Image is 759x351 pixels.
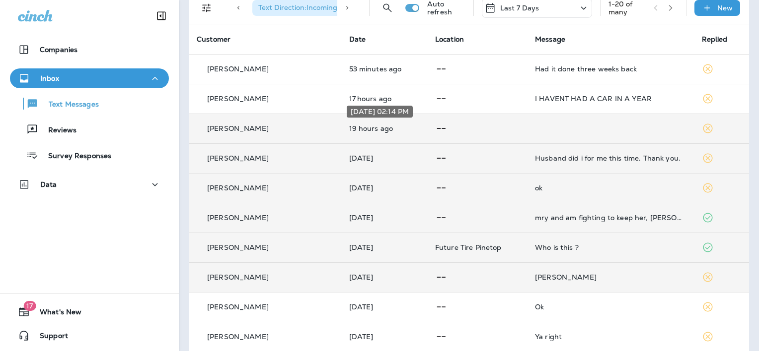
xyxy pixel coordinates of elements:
p: Sep 15, 2025 08:27 AM [349,65,419,73]
p: Inbox [40,74,59,82]
div: [DATE] 02:14 PM [347,106,413,117]
button: Survey Responses [10,145,169,166]
span: Customer [197,35,230,44]
button: Data [10,175,169,194]
p: [PERSON_NAME] [207,333,269,341]
div: I HAVENT HAD A CAR IN A YEAR [535,95,685,103]
div: mry and am fighting to keep her, Denise, alive. What can I say? I'm the village fucking idiot. [535,214,685,222]
p: [PERSON_NAME] [207,124,269,132]
span: Text Direction : Incoming [258,3,337,12]
p: [PERSON_NAME] [207,243,269,251]
button: Inbox [10,68,169,88]
span: Support [30,332,68,344]
div: Eddie [535,273,685,281]
span: What's New [30,308,81,320]
button: 17What's New [10,302,169,322]
div: Who is this ? [535,243,685,251]
span: Message [535,35,565,44]
span: Replied [702,35,728,44]
button: Reviews [10,119,169,140]
button: Text Messages [10,93,169,114]
p: [PERSON_NAME] [207,184,269,192]
p: Sep 13, 2025 08:52 AM [349,273,419,281]
div: Ya right [535,333,685,341]
p: [PERSON_NAME] [207,154,269,162]
p: Sep 14, 2025 04:08 PM [349,95,419,103]
p: [PERSON_NAME] [207,273,269,281]
p: Sep 12, 2025 05:31 PM [349,333,419,341]
p: [PERSON_NAME] [207,65,269,73]
p: Companies [40,46,77,54]
div: ok [535,184,685,192]
p: Sep 14, 2025 08:39 AM [349,184,419,192]
button: Collapse Sidebar [148,6,175,26]
p: [PERSON_NAME] [207,303,269,311]
span: 17 [23,301,36,311]
p: Last 7 Days [500,4,539,12]
div: Husband did i for me this time. Thank you. [535,154,685,162]
p: Sep 14, 2025 02:14 PM [349,124,419,132]
p: [PERSON_NAME] [207,214,269,222]
span: Date [349,35,366,44]
p: Sep 14, 2025 08:26 AM [349,214,419,222]
p: Survey Responses [38,152,111,161]
div: Had it done three weeks back [535,65,685,73]
span: Future Tire Pinetop [435,243,502,252]
button: Support [10,326,169,346]
p: Sep 13, 2025 08:26 AM [349,303,419,311]
p: Sep 14, 2025 09:02 AM [349,154,419,162]
p: Reviews [38,126,76,135]
p: Sep 13, 2025 04:02 PM [349,243,419,251]
div: Ok [535,303,685,311]
span: Location [435,35,464,44]
button: Companies [10,40,169,59]
p: [PERSON_NAME] [207,95,269,103]
p: Data [40,180,57,188]
p: Text Messages [39,100,99,110]
p: New [717,4,733,12]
